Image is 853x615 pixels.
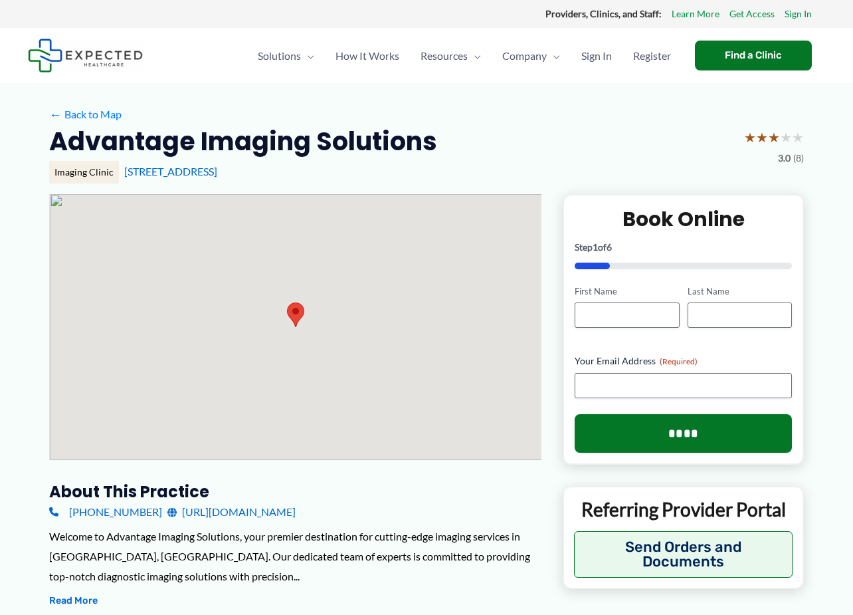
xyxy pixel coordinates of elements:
[325,33,410,79] a: How It Works
[695,41,812,70] a: Find a Clinic
[633,33,671,79] span: Register
[247,33,682,79] nav: Primary Site Navigation
[778,150,791,167] span: 3.0
[593,241,598,253] span: 1
[335,33,399,79] span: How It Works
[49,104,122,124] a: ←Back to Map
[575,243,792,252] p: Step of
[545,8,662,19] strong: Providers, Clinics, and Staff:
[492,33,571,79] a: CompanyMenu Toggle
[660,356,698,366] span: (Required)
[768,125,780,150] span: ★
[124,165,217,178] a: [STREET_ADDRESS]
[574,497,793,521] p: Referring Provider Portal
[756,125,768,150] span: ★
[575,285,679,298] label: First Name
[258,33,301,79] span: Solutions
[672,5,719,23] a: Learn More
[502,33,547,79] span: Company
[49,161,119,184] div: Imaging Clinic
[792,125,804,150] span: ★
[780,125,792,150] span: ★
[49,502,162,522] a: [PHONE_NUMBER]
[301,33,314,79] span: Menu Toggle
[607,241,612,253] span: 6
[167,502,296,522] a: [URL][DOMAIN_NAME]
[581,33,612,79] span: Sign In
[49,108,62,120] span: ←
[547,33,560,79] span: Menu Toggle
[793,150,804,167] span: (8)
[49,125,437,158] h2: Advantage Imaging Solutions
[28,39,143,72] img: Expected Healthcare Logo - side, dark font, small
[49,527,541,586] div: Welcome to Advantage Imaging Solutions, your premier destination for cutting-edge imaging service...
[49,593,98,609] button: Read More
[729,5,775,23] a: Get Access
[575,206,792,232] h2: Book Online
[785,5,812,23] a: Sign In
[421,33,468,79] span: Resources
[622,33,682,79] a: Register
[468,33,481,79] span: Menu Toggle
[247,33,325,79] a: SolutionsMenu Toggle
[49,481,541,502] h3: About this practice
[410,33,492,79] a: ResourcesMenu Toggle
[688,285,792,298] label: Last Name
[575,354,792,368] label: Your Email Address
[571,33,622,79] a: Sign In
[744,125,756,150] span: ★
[574,531,793,578] button: Send Orders and Documents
